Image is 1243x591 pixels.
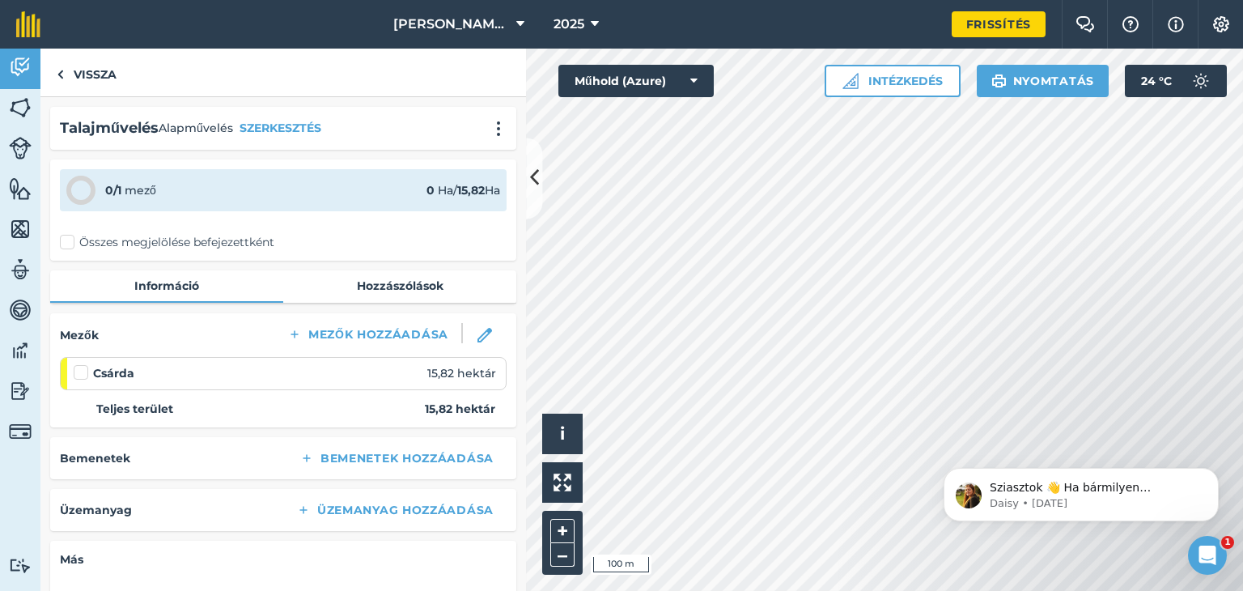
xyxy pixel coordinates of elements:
img: svg+xml;base64,PHN2ZyB4bWxucz0iaHR0cDovL3d3dy53My5vcmcvMjAwMC9zdmciIHdpZHRoPSI1NiIgaGVpZ2h0PSI2MC... [9,96,32,120]
img: Két átfedésben lévő szövegbuborék, a bal oldali buborék előtérben van [1075,16,1095,32]
p: Üzenet Daisytől, 3 nappal ezelőtt küldve [70,62,279,77]
font: Hozzászólások [357,278,443,293]
font: Összes megjelölése befejezettként [79,235,274,249]
img: svg+xml;base64,PHN2ZyB4bWxucz0iaHR0cDovL3d3dy53My5vcmcvMjAwMC9zdmciIHdpZHRoPSI1NiIgaGVpZ2h0PSI2MC... [9,176,32,201]
font: Talajművelés [60,119,159,137]
font: ° [1159,74,1164,88]
img: svg+xml;base64,PD94bWwgdmVyc2lvbj0iMS4wIiBlbmNvZGluZz0idXRmLTgiPz4KPCEtLSBHZW5lcmF0b3I6IEFkb2JlIE... [9,420,32,443]
font: Más [60,552,83,567]
font: 1 [117,183,121,198]
img: svg+xml;base64,PD94bWwgdmVyc2lvbj0iMS4wIiBlbmNvZGluZz0idXRmLTgiPz4KPCEtLSBHZW5lcmF0b3I6IEFkb2JlIE... [9,338,32,363]
img: svg+xml;base64,PHN2ZyB4bWxucz0iaHR0cDovL3d3dy53My5vcmcvMjAwMC9zdmciIHdpZHRoPSI5IiBoZWlnaHQ9IjI0Ii... [57,65,64,84]
font: Ha [438,183,453,198]
img: svg+xml;base64,PD94bWwgdmVyc2lvbj0iMS4wIiBlbmNvZGluZz0idXRmLTgiPz4KPCEtLSBHZW5lcmF0b3I6IEFkb2JlIE... [9,55,32,79]
font: Bemenetek hozzáadása [320,451,494,466]
font: Mezők hozzáadása [308,327,448,342]
font: Üzemanyag [60,503,132,517]
a: Hozzászólások [283,270,516,301]
font: Teljes terület [96,402,173,416]
font: 1 [1224,537,1231,547]
button: i [542,414,583,454]
font: Ha [485,183,500,198]
img: Négy nyíl, egy balra fent, egy jobbra fent, egy jobbra lent és az utolsó balra lent mutat [554,474,571,491]
font: Bemenetek [60,451,130,466]
img: svg+xml;base64,PD94bWwgdmVyc2lvbj0iMS4wIiBlbmNvZGluZz0idXRmLTgiPz4KPCEtLSBHZW5lcmF0b3I6IEFkb2JlIE... [9,298,32,322]
button: SZERKESZTÉS [240,119,321,137]
img: svg+xml;base64,PHN2ZyB4bWxucz0iaHR0cDovL3d3dy53My5vcmcvMjAwMC9zdmciIHdpZHRoPSIxOSIgaGVpZ2h0PSIyNC... [991,71,1007,91]
font: 15,82 [427,366,454,381]
font: 0 [105,183,113,198]
font: Sziasztok 👋 Ha bármilyen kérdésetek van az árainkkal kapcsolatban, vagy hogy melyik csomag a megf... [70,47,274,125]
a: Információ [50,270,283,301]
img: Egy kérdőjel ikon [1121,16,1140,32]
font: 2025 [554,16,584,32]
font: [PERSON_NAME]. [393,16,511,32]
font: Csárda [93,366,134,381]
font: hektár [457,366,496,381]
font: mező [125,183,156,198]
font: Vissza [74,67,117,82]
font: 24 [1141,74,1156,88]
img: svg+xml;base64,PD94bWwgdmVyc2lvbj0iMS4wIiBlbmNvZGluZz0idXRmLTgiPz4KPCEtLSBHZW5lcmF0b3I6IEFkb2JlIE... [1185,65,1217,97]
font: 15,82 [457,183,485,198]
img: svg+xml;base64,PD94bWwgdmVyc2lvbj0iMS4wIiBlbmNvZGluZz0idXRmLTgiPz4KPCEtLSBHZW5lcmF0b3I6IEFkb2JlIE... [9,137,32,159]
iframe: Intercom értesítések [919,434,1243,547]
img: Fogaskerék ikon [1211,16,1231,32]
img: svg+xml;base64,PHN2ZyB4bWxucz0iaHR0cDovL3d3dy53My5vcmcvMjAwMC9zdmciIHdpZHRoPSI1NiIgaGVpZ2h0PSI2MC... [9,217,32,241]
font: Információ [134,278,199,293]
font: hektár [456,402,495,416]
img: fieldmargin logó [16,11,40,37]
font: Alapművelés [159,121,233,135]
button: Intézkedés [825,65,961,97]
button: Műhold (Azure) [558,65,714,97]
span: i [560,423,565,444]
button: Nyomtatás [977,65,1109,97]
button: Bemenetek hozzáadása [286,447,507,470]
img: svg+xml;base64,PD94bWwgdmVyc2lvbj0iMS4wIiBlbmNvZGluZz0idXRmLTgiPz4KPCEtLSBHZW5lcmF0b3I6IEFkb2JlIE... [9,558,32,573]
img: svg+xml;base64,PD94bWwgdmVyc2lvbj0iMS4wIiBlbmNvZGluZz0idXRmLTgiPz4KPCEtLSBHZW5lcmF0b3I6IEFkb2JlIE... [9,379,32,403]
font: Intézkedés [868,74,943,88]
img: svg+xml;base64,PD94bWwgdmVyc2lvbj0iMS4wIiBlbmNvZGluZz0idXRmLTgiPz4KPCEtLSBHZW5lcmF0b3I6IEFkb2JlIE... [9,257,32,282]
font: 15,82 [425,402,452,416]
img: svg+xml;base64,PHN2ZyB4bWxucz0iaHR0cDovL3d3dy53My5vcmcvMjAwMC9zdmciIHdpZHRoPSIyMCIgaGVpZ2h0PSIyNC... [489,121,508,137]
font: Frissítés [966,17,1031,32]
iframe: Élő chat az intercomon [1188,536,1227,575]
button: 24 °C [1125,65,1227,97]
button: Üzemanyag hozzáadása [283,499,507,521]
a: Vissza [40,49,133,96]
font: SZERKESZTÉS [240,121,321,135]
img: svg+xml;base64,PHN2ZyB3aWR0aD0iMTgiIGhlaWdodD0iMTgiIHZpZXdCb3g9IjAgMCAxOCAxOCIgZmlsbD0ibm9uZSIgeG... [477,328,492,342]
font: / [113,183,117,198]
font: Nyomtatás [1013,74,1094,88]
button: Mezők hozzáadása [274,323,461,346]
font: / [453,183,457,198]
font: 0 [426,183,435,198]
font: Műhold (Azure) [575,74,666,88]
button: + [550,519,575,543]
font: C [1164,74,1172,88]
img: Vonalzó ikon [842,73,859,89]
font: Daisy • [DATE] [70,63,148,75]
font: Üzemanyag hozzáadása [317,503,494,517]
a: Frissítés [952,11,1046,37]
font: Mezők [60,328,99,342]
button: – [550,543,575,567]
img: svg+xml;base64,PHN2ZyB4bWxucz0iaHR0cDovL3d3dy53My5vcmcvMjAwMC9zdmciIHdpZHRoPSIxNyIgaGVpZ2h0PSIxNy... [1168,15,1184,34]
